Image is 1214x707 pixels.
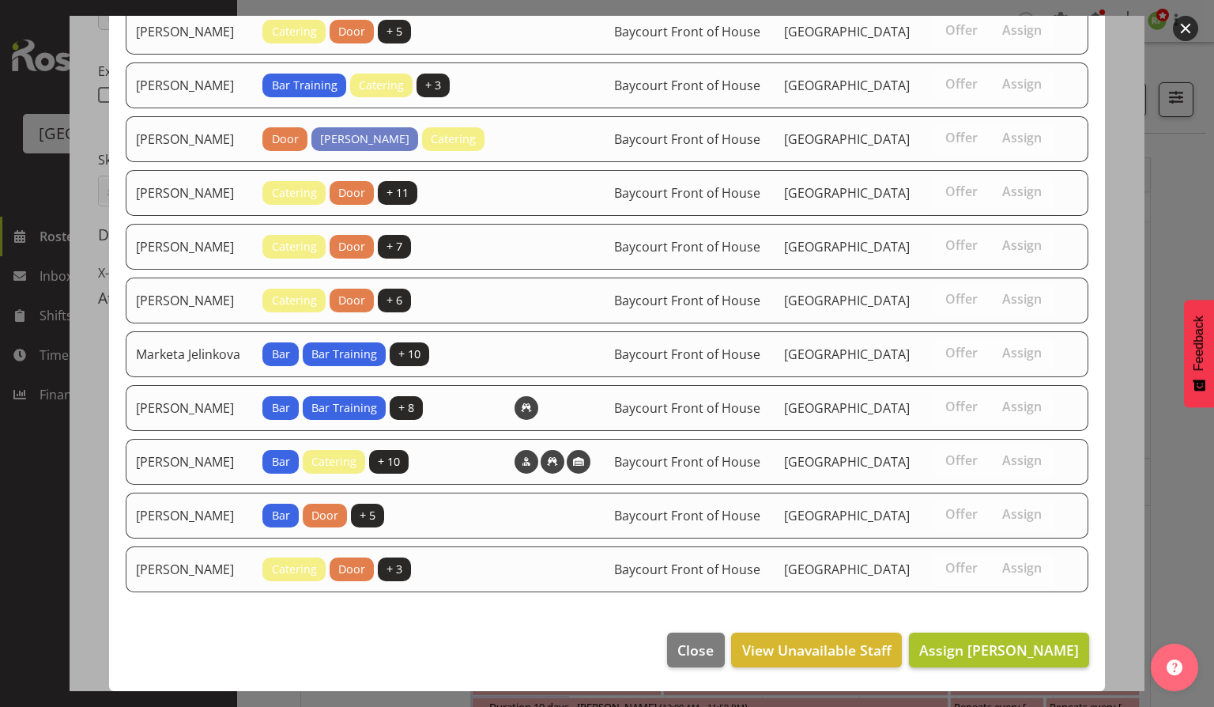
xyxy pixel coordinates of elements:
span: Offer [945,506,978,522]
span: Offer [945,237,978,253]
span: Assign [1002,291,1042,307]
span: Baycourt Front of House [614,507,760,524]
span: Door [311,507,338,524]
span: Baycourt Front of House [614,238,760,255]
span: Door [272,130,299,148]
span: Baycourt Front of House [614,453,760,471]
span: Assign [PERSON_NAME] [919,641,1079,660]
span: Catering [272,23,317,40]
td: [PERSON_NAME] [126,9,253,55]
span: Offer [945,452,978,468]
button: Feedback - Show survey [1184,300,1214,407]
span: Assign [1002,345,1042,361]
img: help-xxl-2.png [1167,660,1182,675]
span: Assign [1002,76,1042,92]
span: Baycourt Front of House [614,184,760,202]
td: [PERSON_NAME] [126,62,253,108]
span: [GEOGRAPHIC_DATA] [784,292,910,309]
span: Door [338,238,365,255]
span: Offer [945,291,978,307]
span: [GEOGRAPHIC_DATA] [784,453,910,471]
td: [PERSON_NAME] [126,224,253,270]
span: Close [677,640,714,660]
span: Catering [311,453,356,471]
span: Door [338,561,365,578]
span: Catering [272,561,317,578]
span: + 5 [360,507,375,524]
span: Assign [1002,130,1042,146]
span: [PERSON_NAME] [320,130,409,148]
span: Catering [359,77,404,94]
span: Catering [272,184,317,202]
td: [PERSON_NAME] [126,170,253,216]
span: Catering [272,238,317,255]
span: Bar [272,346,290,363]
td: [PERSON_NAME] [126,493,253,539]
button: Assign [PERSON_NAME] [909,633,1089,667]
span: Catering [431,130,476,148]
span: Bar [272,507,290,524]
span: View Unavailable Staff [742,640,892,660]
span: [GEOGRAPHIC_DATA] [784,346,910,363]
span: Baycourt Front of House [614,23,760,40]
span: + 8 [398,399,414,417]
span: Offer [945,183,978,199]
span: Assign [1002,399,1042,414]
span: Assign [1002,22,1042,38]
span: Bar Training [311,399,377,417]
td: Marketa Jelinkova [126,331,253,377]
td: [PERSON_NAME] [126,439,253,485]
span: Bar Training [272,77,337,94]
td: [PERSON_NAME] [126,278,253,323]
span: Baycourt Front of House [614,77,760,94]
span: Assign [1002,560,1042,576]
span: Feedback [1192,316,1206,371]
span: Baycourt Front of House [614,561,760,578]
span: + 6 [386,292,402,309]
span: + 7 [386,238,402,255]
span: Offer [945,399,978,414]
span: Door [338,184,365,202]
td: [PERSON_NAME] [126,546,253,592]
span: Baycourt Front of House [614,130,760,148]
span: [GEOGRAPHIC_DATA] [784,238,910,255]
span: Offer [945,560,978,576]
span: + 3 [386,561,402,578]
span: + 5 [386,23,402,40]
span: Baycourt Front of House [614,399,760,417]
span: [GEOGRAPHIC_DATA] [784,184,910,202]
span: [GEOGRAPHIC_DATA] [784,77,910,94]
span: Bar Training [311,346,377,363]
span: [GEOGRAPHIC_DATA] [784,507,910,524]
span: Assign [1002,183,1042,199]
span: Catering [272,292,317,309]
span: Bar [272,399,290,417]
td: [PERSON_NAME] [126,116,253,162]
span: [GEOGRAPHIC_DATA] [784,399,910,417]
span: [GEOGRAPHIC_DATA] [784,130,910,148]
span: Offer [945,22,978,38]
span: Bar [272,453,290,471]
span: Assign [1002,452,1042,468]
span: Offer [945,345,978,361]
span: Offer [945,130,978,146]
span: Door [338,292,365,309]
td: [PERSON_NAME] [126,385,253,431]
span: Assign [1002,237,1042,253]
span: [GEOGRAPHIC_DATA] [784,23,910,40]
span: Baycourt Front of House [614,292,760,309]
span: + 10 [378,453,400,471]
span: Assign [1002,506,1042,522]
button: Close [667,633,724,667]
span: Door [338,23,365,40]
span: Offer [945,76,978,92]
span: + 3 [425,77,441,94]
button: View Unavailable Staff [731,633,901,667]
span: + 10 [398,346,420,363]
span: + 11 [386,184,409,202]
span: [GEOGRAPHIC_DATA] [784,561,910,578]
span: Baycourt Front of House [614,346,760,363]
